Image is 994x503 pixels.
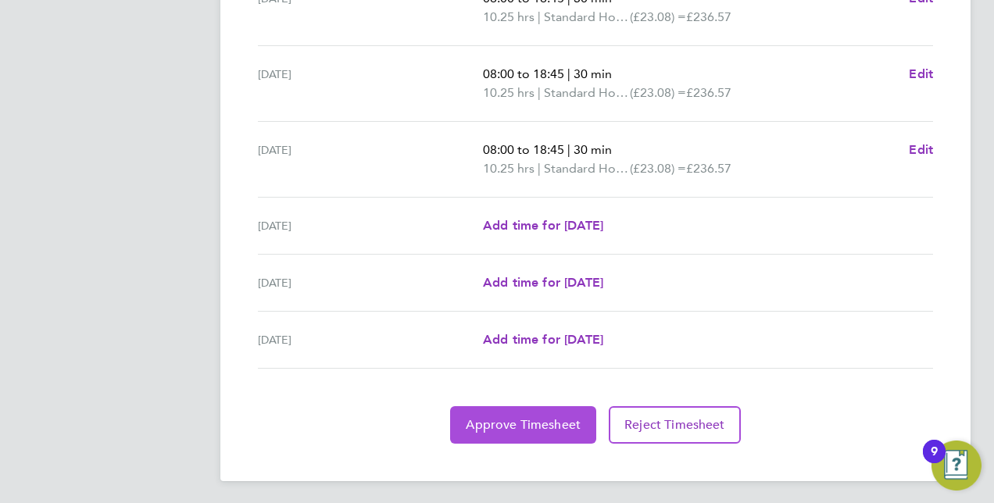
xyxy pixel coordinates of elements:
[483,216,603,235] a: Add time for [DATE]
[483,66,564,81] span: 08:00 to 18:45
[483,142,564,157] span: 08:00 to 18:45
[686,9,731,24] span: £236.57
[538,9,541,24] span: |
[931,441,981,491] button: Open Resource Center, 9 new notifications
[483,330,603,349] a: Add time for [DATE]
[909,142,933,157] span: Edit
[574,142,612,157] span: 30 min
[686,161,731,176] span: £236.57
[538,85,541,100] span: |
[609,406,741,444] button: Reject Timesheet
[538,161,541,176] span: |
[909,141,933,159] a: Edit
[483,275,603,290] span: Add time for [DATE]
[258,65,483,102] div: [DATE]
[258,273,483,292] div: [DATE]
[544,159,630,178] span: Standard Hourly
[567,66,570,81] span: |
[483,9,535,24] span: 10.25 hrs
[483,332,603,347] span: Add time for [DATE]
[483,85,535,100] span: 10.25 hrs
[909,65,933,84] a: Edit
[630,161,686,176] span: (£23.08) =
[630,85,686,100] span: (£23.08) =
[567,142,570,157] span: |
[466,417,581,433] span: Approve Timesheet
[483,273,603,292] a: Add time for [DATE]
[630,9,686,24] span: (£23.08) =
[544,84,630,102] span: Standard Hourly
[909,66,933,81] span: Edit
[624,417,725,433] span: Reject Timesheet
[544,8,630,27] span: Standard Hourly
[931,451,938,472] div: 9
[450,406,596,444] button: Approve Timesheet
[483,161,535,176] span: 10.25 hrs
[258,141,483,178] div: [DATE]
[258,330,483,349] div: [DATE]
[258,216,483,235] div: [DATE]
[483,218,603,233] span: Add time for [DATE]
[686,85,731,100] span: £236.57
[574,66,612,81] span: 30 min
